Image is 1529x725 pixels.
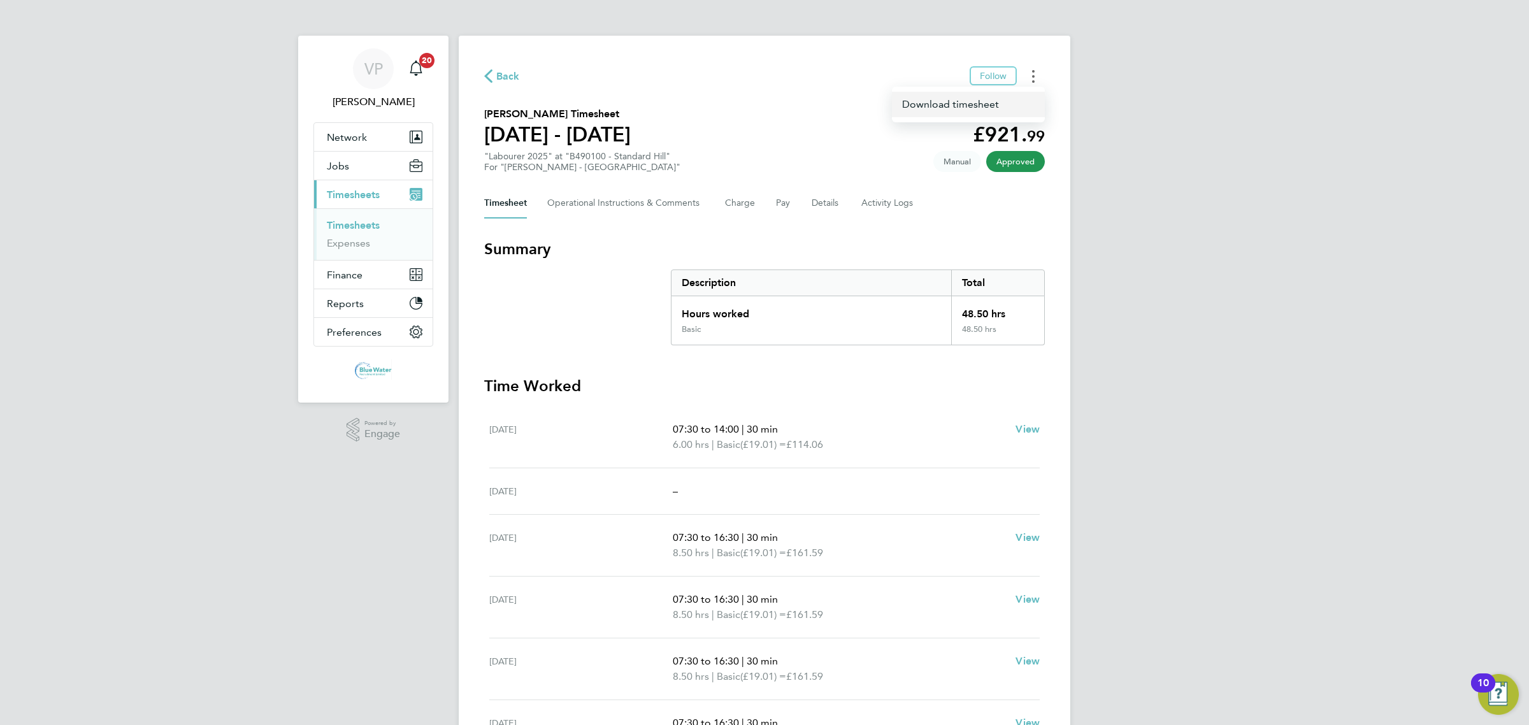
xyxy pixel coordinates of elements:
span: 8.50 hrs [673,547,709,559]
span: 07:30 to 16:30 [673,531,739,543]
span: Preferences [327,326,382,338]
span: Basic [717,669,740,684]
div: [DATE] [489,592,673,622]
button: Details [812,188,841,219]
a: Timesheets [327,219,380,231]
button: Timesheet [484,188,527,219]
span: View [1016,655,1040,667]
button: Follow [970,66,1017,85]
span: This timesheet has been approved. [986,151,1045,172]
span: £161.59 [786,547,823,559]
a: Expenses [327,237,370,249]
div: [DATE] [489,654,673,684]
span: Jobs [327,160,349,172]
span: 8.50 hrs [673,608,709,621]
span: Finance [327,269,363,281]
span: 99 [1027,127,1045,145]
span: View [1016,593,1040,605]
span: 07:30 to 16:30 [673,593,739,605]
span: Basic [717,607,740,622]
span: Back [496,69,520,84]
span: Timesheets [327,189,380,201]
button: Timesheets Menu [1022,66,1045,86]
span: 30 min [747,531,778,543]
app-decimal: £921. [973,122,1045,147]
span: | [742,593,744,605]
span: 8.50 hrs [673,670,709,682]
a: 20 [403,48,429,89]
button: Reports [314,289,433,317]
h2: [PERSON_NAME] Timesheet [484,106,631,122]
span: | [742,531,744,543]
div: [DATE] [489,530,673,561]
button: Pay [776,188,791,219]
span: 30 min [747,655,778,667]
span: Basic [717,545,740,561]
span: (£19.01) = [740,608,786,621]
div: Timesheets [314,208,433,260]
span: £161.59 [786,608,823,621]
button: Activity Logs [861,188,915,219]
span: View [1016,531,1040,543]
span: Powered by [364,418,400,429]
a: Powered byEngage [347,418,401,442]
img: bluewaterwales-logo-retina.png [355,359,392,380]
span: £114.06 [786,438,823,450]
span: £161.59 [786,670,823,682]
span: View [1016,423,1040,435]
span: Engage [364,429,400,440]
button: Open Resource Center, 10 new notifications [1478,674,1519,715]
button: Back [484,68,520,84]
h1: [DATE] - [DATE] [484,122,631,147]
span: 30 min [747,423,778,435]
div: For "[PERSON_NAME] - [GEOGRAPHIC_DATA]" [484,162,680,173]
span: This timesheet was manually created. [933,151,981,172]
span: 07:30 to 14:00 [673,423,739,435]
div: 10 [1477,683,1489,700]
div: Summary [671,269,1045,345]
span: Network [327,131,367,143]
span: | [742,655,744,667]
span: – [673,485,678,497]
span: (£19.01) = [740,670,786,682]
span: (£19.01) = [740,547,786,559]
span: Reports [327,298,364,310]
a: View [1016,422,1040,437]
span: Basic [717,437,740,452]
div: 48.50 hrs [951,296,1044,324]
span: (£19.01) = [740,438,786,450]
button: Jobs [314,152,433,180]
div: Hours worked [671,296,951,324]
span: | [712,670,714,682]
h3: Time Worked [484,376,1045,396]
div: Basic [682,324,701,334]
div: [DATE] [489,422,673,452]
span: Victoria Price [313,94,433,110]
span: 20 [419,53,434,68]
div: "Labourer 2025" at "B490100 - Standard Hill" [484,151,680,173]
h3: Summary [484,239,1045,259]
button: Network [314,123,433,151]
a: View [1016,654,1040,669]
div: Description [671,270,951,296]
button: Finance [314,261,433,289]
span: | [712,438,714,450]
a: VP[PERSON_NAME] [313,48,433,110]
span: | [712,608,714,621]
span: | [742,423,744,435]
span: 30 min [747,593,778,605]
div: [DATE] [489,484,673,499]
a: View [1016,530,1040,545]
div: Total [951,270,1044,296]
span: 6.00 hrs [673,438,709,450]
a: Timesheets Menu [892,92,1045,117]
button: Preferences [314,318,433,346]
button: Charge [725,188,756,219]
button: Operational Instructions & Comments [547,188,705,219]
span: VP [364,61,383,77]
div: 48.50 hrs [951,324,1044,345]
span: Follow [980,70,1007,82]
button: Timesheets [314,180,433,208]
span: 07:30 to 16:30 [673,655,739,667]
nav: Main navigation [298,36,449,403]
